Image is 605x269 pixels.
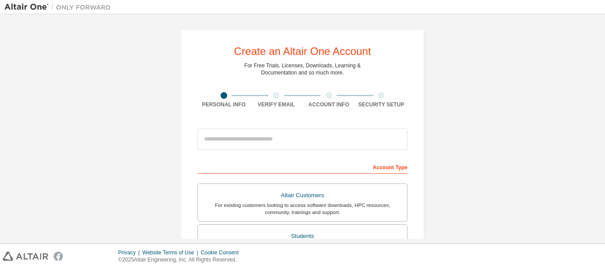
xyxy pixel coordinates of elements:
[118,256,244,264] p: © 2025 Altair Engineering, Inc. All Rights Reserved.
[201,249,244,256] div: Cookie Consent
[198,101,250,108] div: Personal Info
[355,101,408,108] div: Security Setup
[203,189,402,202] div: Altair Customers
[4,3,115,12] img: Altair One
[3,252,48,261] img: altair_logo.svg
[203,230,402,242] div: Students
[198,160,407,174] div: Account Type
[54,252,63,261] img: facebook.svg
[203,202,402,216] div: For existing customers looking to access software downloads, HPC resources, community, trainings ...
[250,101,303,108] div: Verify Email
[244,62,361,76] div: For Free Trials, Licenses, Downloads, Learning & Documentation and so much more.
[302,101,355,108] div: Account Info
[118,249,142,256] div: Privacy
[234,46,371,57] div: Create an Altair One Account
[142,249,201,256] div: Website Terms of Use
